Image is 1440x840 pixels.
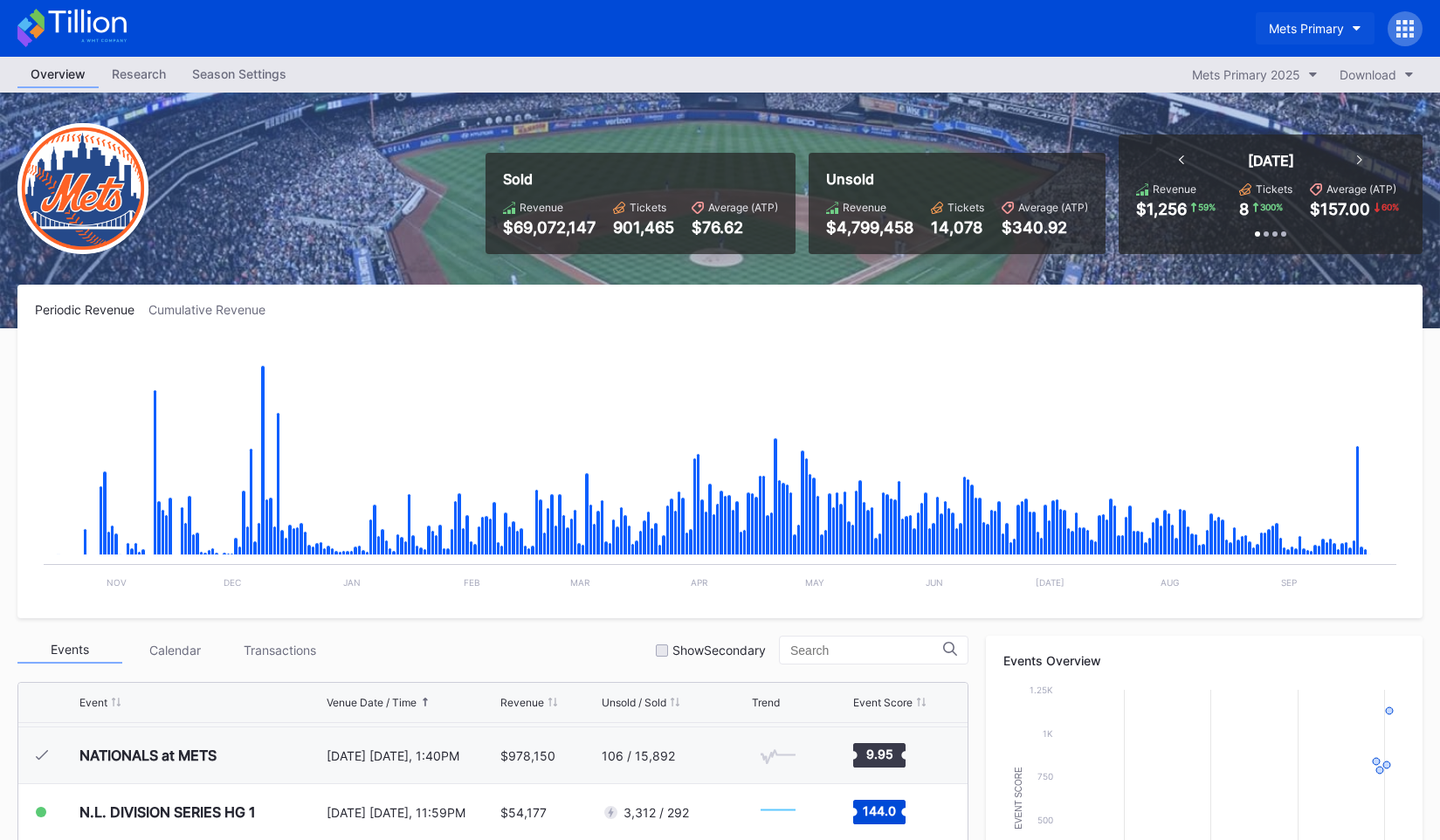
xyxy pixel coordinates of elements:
div: 8 [1239,200,1249,218]
svg: Chart title [752,790,804,834]
div: Show Secondary [672,643,766,658]
div: Average (ATP) [708,201,778,214]
div: 300 % [1258,200,1285,214]
div: Average (ATP) [1326,182,1396,196]
div: Season Settings [179,61,300,86]
div: Tickets [1256,182,1292,196]
text: Mar [570,577,590,588]
div: 59 % [1196,200,1217,214]
div: Events [17,637,122,664]
text: 500 [1037,815,1053,825]
div: $978,150 [500,748,555,763]
div: $69,072,147 [503,218,596,237]
text: Aug [1161,577,1179,588]
div: Cumulative Revenue [148,302,279,317]
div: [DATE] [DATE], 11:59PM [327,805,496,820]
div: [DATE] [1248,152,1294,169]
button: Mets Primary [1256,12,1375,45]
div: 3,312 / 292 [624,805,689,820]
a: Research [99,61,179,88]
input: Search [790,644,943,658]
a: Season Settings [179,61,300,88]
text: May [805,577,824,588]
div: Mets Primary [1269,21,1344,36]
div: 14,078 [931,218,984,237]
div: Revenue [1153,182,1196,196]
div: Event [79,696,107,709]
text: 750 [1037,771,1053,781]
div: $1,256 [1136,200,1187,218]
text: 9.95 [865,747,892,761]
div: Event Score [853,696,913,709]
div: Research [99,61,179,86]
text: Apr [691,577,708,588]
img: New-York-Mets-Transparent.png [17,123,148,254]
svg: Chart title [35,339,1405,601]
div: Transactions [227,637,332,664]
div: Tickets [630,201,666,214]
svg: Chart title [752,733,804,777]
div: [DATE] [DATE], 1:40PM [327,748,496,763]
text: Nov [107,577,127,588]
button: Download [1331,63,1423,86]
div: Periodic Revenue [35,302,148,317]
div: Tickets [947,201,984,214]
text: Event Score [1014,767,1023,830]
text: Jun [926,577,943,588]
text: Dec [224,577,241,588]
div: Events Overview [1003,653,1405,668]
text: 1.25k [1030,685,1053,695]
div: $4,799,458 [826,218,913,237]
div: 106 / 15,892 [602,748,675,763]
div: Trend [752,696,780,709]
div: $340.92 [1002,218,1088,237]
div: Unsold / Sold [602,696,666,709]
div: Sold [503,170,778,188]
div: 60 % [1380,200,1401,214]
div: Calendar [122,637,227,664]
button: Mets Primary 2025 [1183,63,1326,86]
div: Average (ATP) [1018,201,1088,214]
div: Revenue [500,696,544,709]
div: Revenue [520,201,563,214]
a: Overview [17,61,99,88]
div: N.L. DIVISION SERIES HG 1 [79,803,256,821]
div: Unsold [826,170,1088,188]
text: 1k [1043,728,1053,739]
text: Feb [464,577,480,588]
div: NATIONALS at METS [79,747,217,764]
text: Sep [1281,577,1297,588]
text: 144.0 [863,803,896,818]
div: $157.00 [1310,200,1370,218]
div: Mets Primary 2025 [1192,67,1300,82]
div: Download [1340,67,1396,82]
text: Jan [343,577,361,588]
div: Venue Date / Time [327,696,417,709]
div: 901,465 [613,218,674,237]
div: Revenue [843,201,886,214]
text: [DATE] [1036,577,1064,588]
div: $54,177 [500,805,547,820]
div: $76.62 [692,218,778,237]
